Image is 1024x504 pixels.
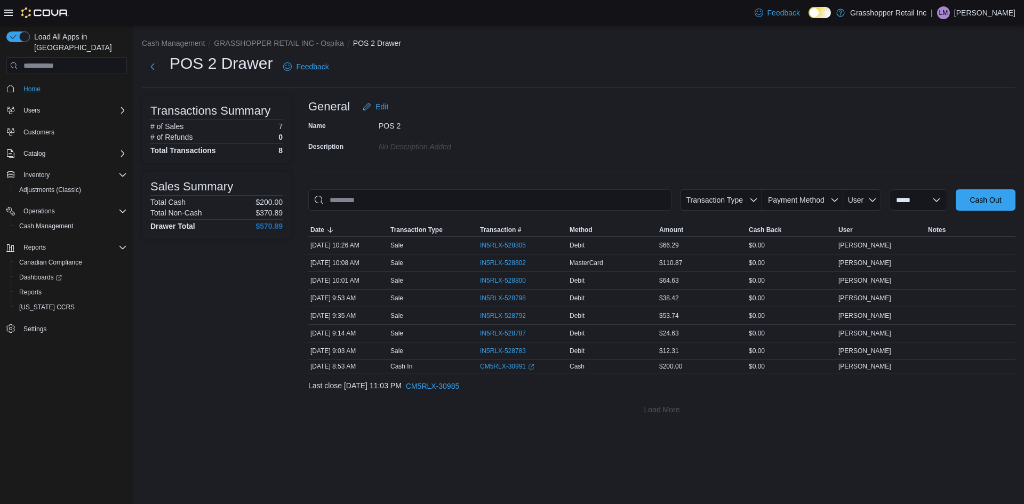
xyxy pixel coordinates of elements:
[19,147,127,160] span: Catalog
[480,329,526,338] span: IN5RLX-528787
[308,327,388,340] div: [DATE] 9:14 AM
[19,83,45,95] a: Home
[19,186,81,194] span: Adjustments (Classic)
[480,226,521,234] span: Transaction #
[296,61,329,72] span: Feedback
[308,257,388,269] div: [DATE] 10:08 AM
[15,286,127,299] span: Reports
[11,182,131,197] button: Adjustments (Classic)
[570,241,585,250] span: Debit
[928,226,946,234] span: Notes
[2,124,131,140] button: Customers
[478,223,567,236] button: Transaction #
[768,196,825,204] span: Payment Method
[11,219,131,234] button: Cash Management
[2,146,131,161] button: Catalog
[19,205,59,218] button: Operations
[388,223,478,236] button: Transaction Type
[278,122,283,131] p: 7
[19,169,54,181] button: Inventory
[23,207,55,215] span: Operations
[686,196,743,204] span: Transaction Type
[838,241,891,250] span: [PERSON_NAME]
[570,259,603,267] span: MasterCard
[11,270,131,285] a: Dashboards
[657,223,747,236] button: Amount
[150,209,202,217] h6: Total Non-Cash
[747,223,836,236] button: Cash Back
[809,7,831,18] input: Dark Mode
[931,6,933,19] p: |
[850,6,926,19] p: Grasshopper Retail Inc
[15,271,127,284] span: Dashboards
[937,6,950,19] div: Laura McInnes
[480,239,537,252] button: IN5RLX-528805
[570,311,585,320] span: Debit
[142,56,163,77] button: Next
[570,347,585,355] span: Debit
[353,39,401,47] button: POS 2 Drawer
[2,240,131,255] button: Reports
[838,259,891,267] span: [PERSON_NAME]
[659,226,683,234] span: Amount
[19,322,127,335] span: Settings
[747,292,836,305] div: $0.00
[23,106,40,115] span: Users
[142,39,205,47] button: Cash Management
[480,257,537,269] button: IN5RLX-528802
[23,85,41,93] span: Home
[379,138,522,151] div: No Description added
[15,271,66,284] a: Dashboards
[19,104,44,117] button: Users
[838,329,891,338] span: [PERSON_NAME]
[2,204,131,219] button: Operations
[747,239,836,252] div: $0.00
[480,347,526,355] span: IN5RLX-528783
[480,241,526,250] span: IN5RLX-528805
[480,276,526,285] span: IN5RLX-528800
[15,256,86,269] a: Canadian Compliance
[15,286,46,299] a: Reports
[150,105,270,117] h3: Transactions Summary
[19,82,127,95] span: Home
[19,288,42,297] span: Reports
[23,128,54,137] span: Customers
[11,285,131,300] button: Reports
[19,258,82,267] span: Canadian Compliance
[838,311,891,320] span: [PERSON_NAME]
[390,311,403,320] p: Sale
[750,2,804,23] a: Feedback
[2,103,131,118] button: Users
[970,195,1001,205] span: Cash Out
[402,375,463,397] button: CM5RLX-30985
[19,303,75,311] span: [US_STATE] CCRS
[838,276,891,285] span: [PERSON_NAME]
[567,223,657,236] button: Method
[19,147,50,160] button: Catalog
[308,239,388,252] div: [DATE] 10:26 AM
[21,7,69,18] img: Cova
[308,292,388,305] div: [DATE] 9:53 AM
[150,222,195,230] h4: Drawer Total
[659,241,679,250] span: $66.29
[747,327,836,340] div: $0.00
[358,96,393,117] button: Edit
[939,6,948,19] span: LM
[644,404,680,415] span: Load More
[308,100,350,113] h3: General
[255,222,283,230] h4: $570.89
[308,223,388,236] button: Date
[23,325,46,333] span: Settings
[2,321,131,337] button: Settings
[838,226,853,234] span: User
[308,375,1015,397] div: Last close [DATE] 11:03 PM
[150,133,193,141] h6: # of Refunds
[19,222,73,230] span: Cash Management
[570,329,585,338] span: Debit
[150,146,216,155] h4: Total Transactions
[15,183,85,196] a: Adjustments (Classic)
[659,276,679,285] span: $64.63
[390,276,403,285] p: Sale
[214,39,344,47] button: GRASSHOPPER RETAIL INC - Ospika
[19,125,127,139] span: Customers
